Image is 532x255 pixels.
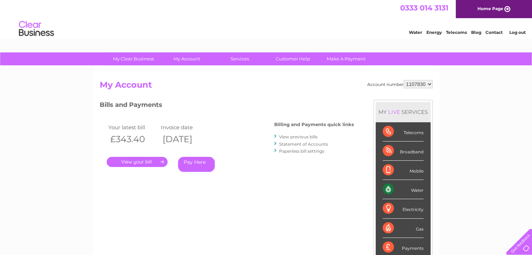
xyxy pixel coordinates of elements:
[279,148,324,154] a: Paperless bill settings
[107,132,159,146] th: £343.40
[159,123,212,132] td: Invoice date
[383,199,424,218] div: Electricity
[100,80,433,93] h2: My Account
[376,102,431,122] div: MY SERVICES
[279,134,318,139] a: View previous bills
[105,52,162,65] a: My Clear Business
[383,161,424,180] div: Mobile
[101,4,432,34] div: Clear Business is a trading name of Verastar Limited (registered in [GEOGRAPHIC_DATA] No. 3667643...
[509,30,525,35] a: Log out
[178,157,215,172] a: Pay Here
[279,141,328,147] a: Statement of Accounts
[317,52,375,65] a: Make A Payment
[19,18,54,39] img: logo.png
[264,52,322,65] a: Customer Help
[471,30,481,35] a: Blog
[426,30,442,35] a: Energy
[100,100,354,112] h3: Bills and Payments
[400,3,448,12] a: 0333 014 3131
[367,80,433,88] div: Account number
[383,219,424,238] div: Gas
[383,122,424,141] div: Telecoms
[211,52,269,65] a: Services
[383,180,424,199] div: Water
[409,30,422,35] a: Water
[274,122,354,127] h4: Billing and Payments quick links
[446,30,467,35] a: Telecoms
[485,30,503,35] a: Contact
[158,52,215,65] a: My Account
[107,157,168,167] a: .
[107,123,159,132] td: Your latest bill
[159,132,212,146] th: [DATE]
[383,141,424,161] div: Broadband
[387,109,402,115] div: LIVE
